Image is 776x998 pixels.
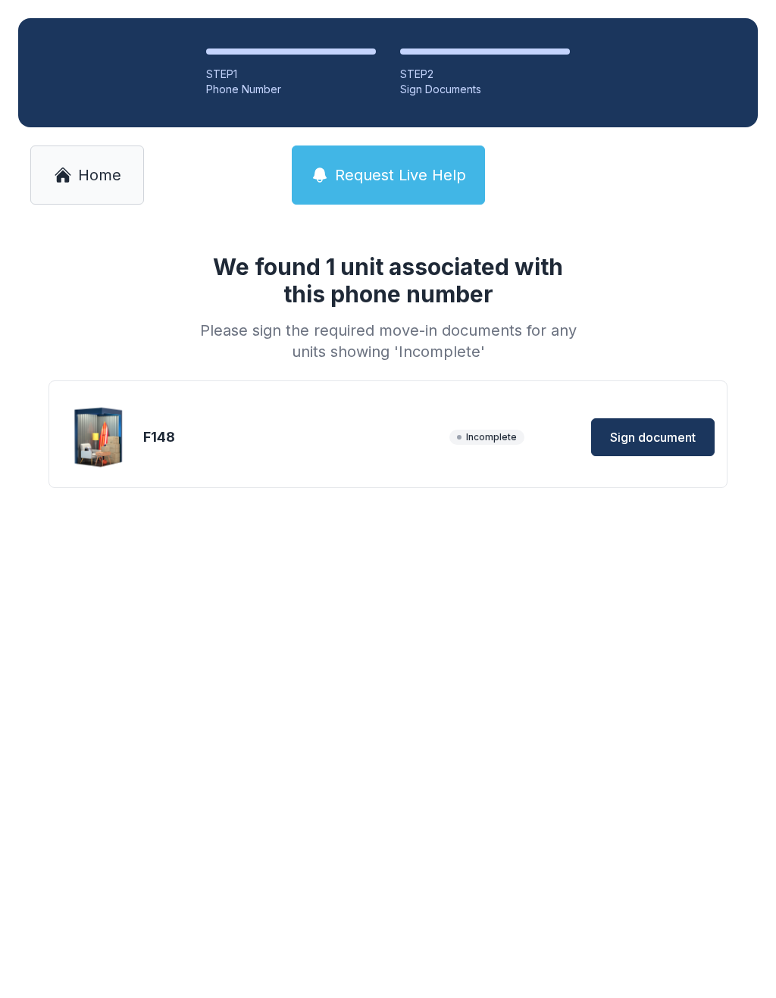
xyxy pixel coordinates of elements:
[194,253,582,308] h1: We found 1 unit associated with this phone number
[143,427,443,448] div: F148
[400,82,570,97] div: Sign Documents
[206,67,376,82] div: STEP 1
[78,164,121,186] span: Home
[206,82,376,97] div: Phone Number
[449,430,524,445] span: Incomplete
[400,67,570,82] div: STEP 2
[194,320,582,362] div: Please sign the required move-in documents for any units showing 'Incomplete'
[610,428,696,446] span: Sign document
[335,164,466,186] span: Request Live Help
